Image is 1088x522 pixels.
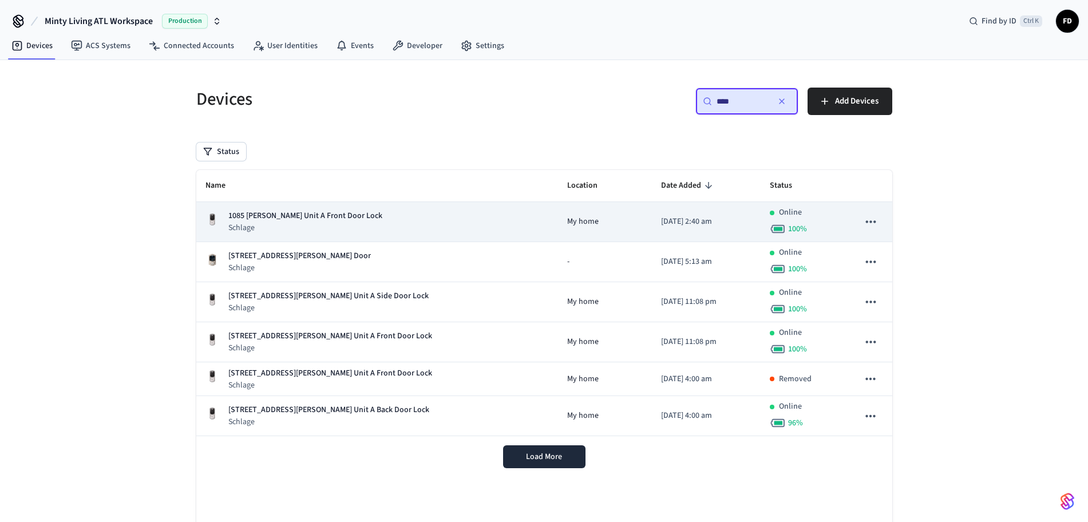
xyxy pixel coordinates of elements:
span: My home [567,296,599,308]
p: [DATE] 2:40 am [661,216,752,228]
a: User Identities [243,35,327,56]
p: Schlage [228,302,429,314]
button: Load More [503,445,585,468]
p: [STREET_ADDRESS][PERSON_NAME] Unit A Front Door Lock [228,367,432,379]
a: Connected Accounts [140,35,243,56]
span: Date Added [661,177,716,195]
p: Removed [779,373,812,385]
a: Developer [383,35,452,56]
span: Location [567,177,612,195]
span: Load More [526,451,562,462]
button: Add Devices [808,88,892,115]
p: Online [779,327,802,339]
span: My home [567,216,599,228]
img: Yale Assure Touchscreen Wifi Smart Lock, Satin Nickel, Front [205,333,219,347]
img: SeamLogoGradient.69752ec5.svg [1061,492,1074,511]
img: Yale Assure Touchscreen Wifi Smart Lock, Satin Nickel, Front [205,407,219,421]
span: Add Devices [835,94,879,109]
span: 96 % [788,417,803,429]
p: Online [779,247,802,259]
span: 100 % [788,223,807,235]
p: 1085 [PERSON_NAME] Unit A Front Door Lock [228,210,382,222]
a: Settings [452,35,513,56]
span: - [567,256,569,268]
p: [DATE] 5:13 am [661,256,752,268]
div: Find by IDCtrl K [960,11,1051,31]
p: [STREET_ADDRESS][PERSON_NAME] Unit A Front Door Lock [228,330,432,342]
p: [STREET_ADDRESS][PERSON_NAME] Unit A Back Door Lock [228,404,429,416]
p: [DATE] 11:08 pm [661,336,752,348]
p: Schlage [228,262,371,274]
span: 100 % [788,303,807,315]
h5: Devices [196,88,537,111]
span: Name [205,177,240,195]
button: Status [196,143,246,161]
p: Schlage [228,342,432,354]
img: Yale Assure Touchscreen Wifi Smart Lock, Satin Nickel, Front [205,370,219,383]
span: My home [567,336,599,348]
a: Events [327,35,383,56]
span: 100 % [788,343,807,355]
p: [DATE] 11:08 pm [661,296,752,308]
p: Online [779,287,802,299]
span: 100 % [788,263,807,275]
span: My home [567,373,599,385]
p: Schlage [228,416,429,428]
a: Devices [2,35,62,56]
img: Yale Assure Touchscreen Wifi Smart Lock, Satin Nickel, Front [205,213,219,227]
span: Find by ID [982,15,1016,27]
button: FD [1056,10,1079,33]
a: ACS Systems [62,35,140,56]
span: My home [567,410,599,422]
span: Status [770,177,807,195]
span: FD [1057,11,1078,31]
p: [STREET_ADDRESS][PERSON_NAME] Unit A Side Door Lock [228,290,429,302]
p: Online [779,207,802,219]
span: Ctrl K [1020,15,1042,27]
p: [DATE] 4:00 am [661,410,752,422]
img: Yale Assure Touchscreen Wifi Smart Lock, Satin Nickel, Front [205,293,219,307]
p: [STREET_ADDRESS][PERSON_NAME] Door [228,250,371,262]
p: Online [779,401,802,413]
p: [DATE] 4:00 am [661,373,752,385]
span: Production [162,14,208,29]
table: sticky table [196,170,892,436]
p: Schlage [228,379,432,391]
span: Minty Living ATL Workspace [45,14,153,28]
img: Schlage Sense Smart Deadbolt with Camelot Trim, Front [205,253,219,267]
p: Schlage [228,222,382,234]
